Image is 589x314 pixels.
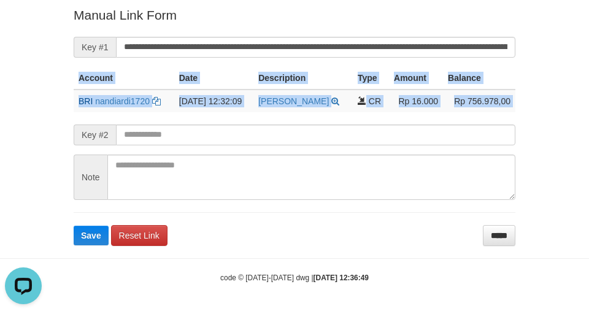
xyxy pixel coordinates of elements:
span: Note [74,155,107,200]
p: Manual Link Form [74,6,515,24]
th: Account [74,67,174,90]
th: Amount [389,67,443,90]
button: Open LiveChat chat widget [5,5,42,42]
a: Copy nandiardi1720 to clipboard [152,96,161,106]
th: Description [253,67,353,90]
span: CR [369,96,381,106]
td: [DATE] 12:32:09 [174,90,253,112]
span: Key #1 [74,37,116,58]
a: nandiardi1720 [95,96,150,106]
span: BRI [79,96,93,106]
th: Date [174,67,253,90]
small: code © [DATE]-[DATE] dwg | [220,274,369,282]
span: Save [81,231,101,240]
a: Reset Link [111,225,167,246]
th: Type [353,67,389,90]
span: Reset Link [119,231,160,240]
a: [PERSON_NAME] [258,96,329,106]
td: Rp 756.978,00 [443,90,515,112]
strong: [DATE] 12:36:49 [314,274,369,282]
span: Key #2 [74,124,116,145]
th: Balance [443,67,515,90]
button: Save [74,226,109,245]
td: Rp 16.000 [389,90,443,112]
